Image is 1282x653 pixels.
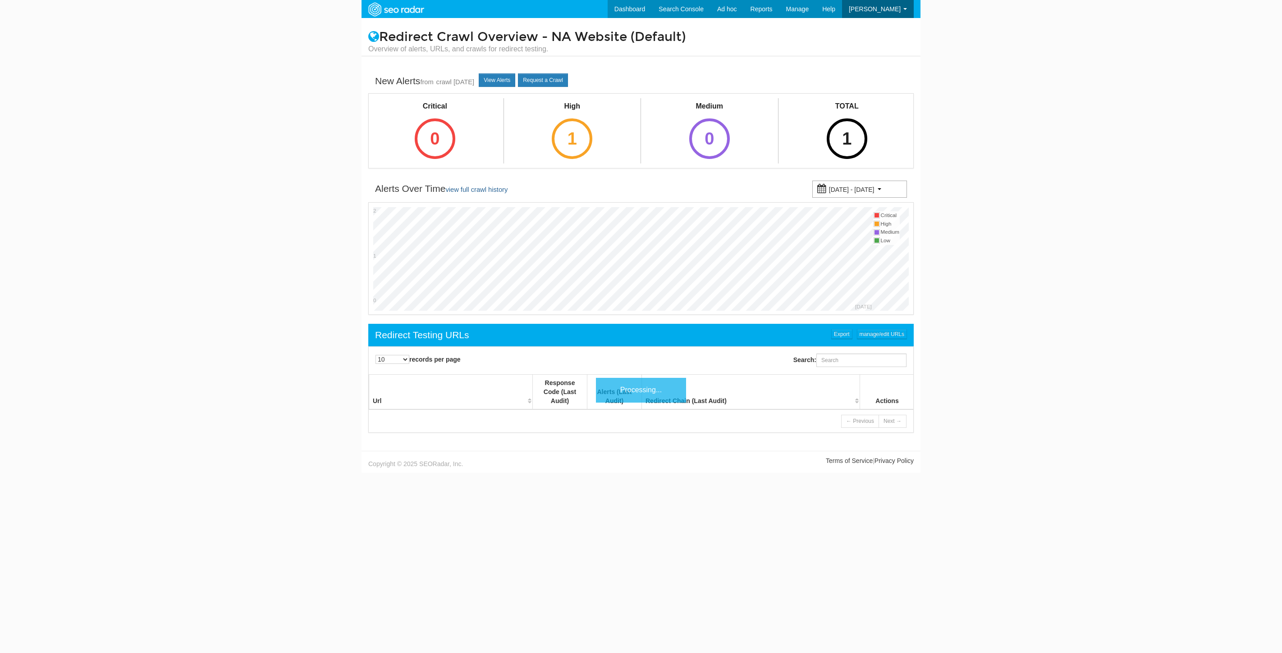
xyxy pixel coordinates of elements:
[857,329,907,339] a: manage/edit URLs
[860,375,915,410] th: Actions
[587,375,642,410] th: Alerts (Last Audit)
[875,457,914,464] a: Privacy Policy
[368,44,686,54] small: Overview of alerts, URLs, and crawls for redirect testing.
[826,457,873,464] a: Terms of Service
[479,73,515,87] a: View Alerts
[641,456,920,465] div: |
[880,228,900,236] td: Medium
[880,236,900,245] td: Low
[596,378,686,403] div: Processing...
[420,78,433,86] small: from
[436,78,475,86] a: crawl [DATE]
[793,354,907,367] label: Search:
[415,118,455,159] div: 0
[375,74,474,89] div: New Alerts
[717,5,737,13] span: Ad hoc
[518,73,568,87] a: Request a Crawl
[681,101,738,112] div: Medium
[445,186,508,193] a: view full crawl history
[375,355,409,364] select: records per page
[831,329,852,339] a: Export
[880,211,900,220] td: Critical
[375,328,469,342] div: Redirect Testing URLs
[362,456,641,468] div: Copyright © 2025 SEORadar, Inc.
[827,118,867,159] div: 1
[659,5,704,13] span: Search Console
[552,118,592,159] div: 1
[822,5,835,13] span: Help
[786,5,809,13] span: Manage
[879,415,907,428] a: Next →
[841,415,879,428] a: ← Previous
[365,1,427,18] img: SEORadar
[829,186,875,193] small: [DATE] - [DATE]
[819,101,875,112] div: TOTAL
[369,375,533,410] th: Url
[407,101,463,112] div: Critical
[375,355,461,364] label: records per page
[849,5,901,13] span: [PERSON_NAME]
[375,182,508,196] div: Alerts Over Time
[642,375,860,410] th: Redirect Chain (Last Audit)
[544,101,600,112] div: High
[751,5,773,13] span: Reports
[689,118,730,159] div: 0
[816,354,907,367] input: Search:
[880,220,900,228] td: High
[368,30,686,54] h1: Redirect Crawl Overview - NA Website (Default)
[533,375,587,410] th: Response Code (Last Audit)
